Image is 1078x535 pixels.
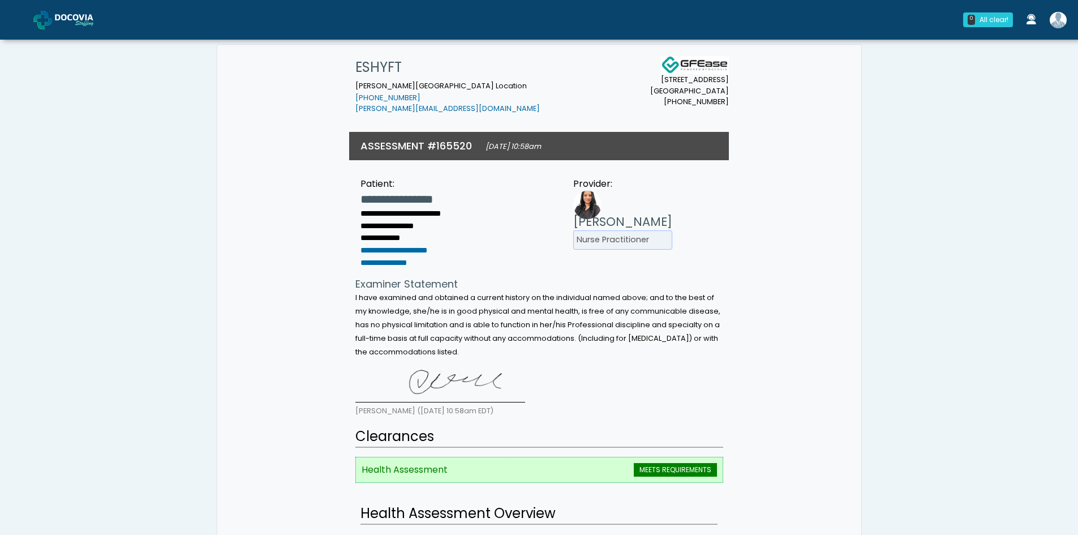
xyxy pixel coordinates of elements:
h3: ASSESSMENT #165520 [360,139,472,153]
li: Health Assessment [355,457,723,483]
a: Docovia [33,1,111,38]
li: Nurse Practitioner [573,230,672,250]
span: MEETS REQUIREMENTS [634,463,717,477]
div: Provider: [573,177,672,191]
div: Patient: [360,177,441,191]
h4: Examiner Statement [355,278,723,290]
a: 0 All clear! [956,8,1020,32]
small: [PERSON_NAME] ([DATE] 10:58am EDT) [355,406,493,416]
h2: Health Assessment Overview [360,503,718,525]
h2: Clearances [355,426,723,448]
img: Provider image [573,191,602,219]
h1: ESHYFT [355,56,540,79]
img: Docovia [33,11,52,29]
img: Docovia Staffing Logo [661,56,729,74]
small: [DATE] 10:58am [486,142,541,151]
small: [PERSON_NAME][GEOGRAPHIC_DATA] Location [355,81,540,114]
img: Docovia [55,14,111,25]
a: [PHONE_NUMBER] [355,93,420,102]
img: qnckfAAAAAZJREFUAwDrxPorY1VjvAAAAABJRU5ErkJggg== [355,363,525,403]
img: Shakerra Crippen [1050,12,1067,28]
h3: [PERSON_NAME] [573,213,672,230]
div: 0 [968,15,975,25]
small: [STREET_ADDRESS] [GEOGRAPHIC_DATA] [PHONE_NUMBER] [650,74,729,107]
a: [PERSON_NAME][EMAIL_ADDRESS][DOMAIN_NAME] [355,104,540,113]
small: I have examined and obtained a current history on the individual named above; and to the best of ... [355,293,720,357]
div: All clear! [980,15,1008,25]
